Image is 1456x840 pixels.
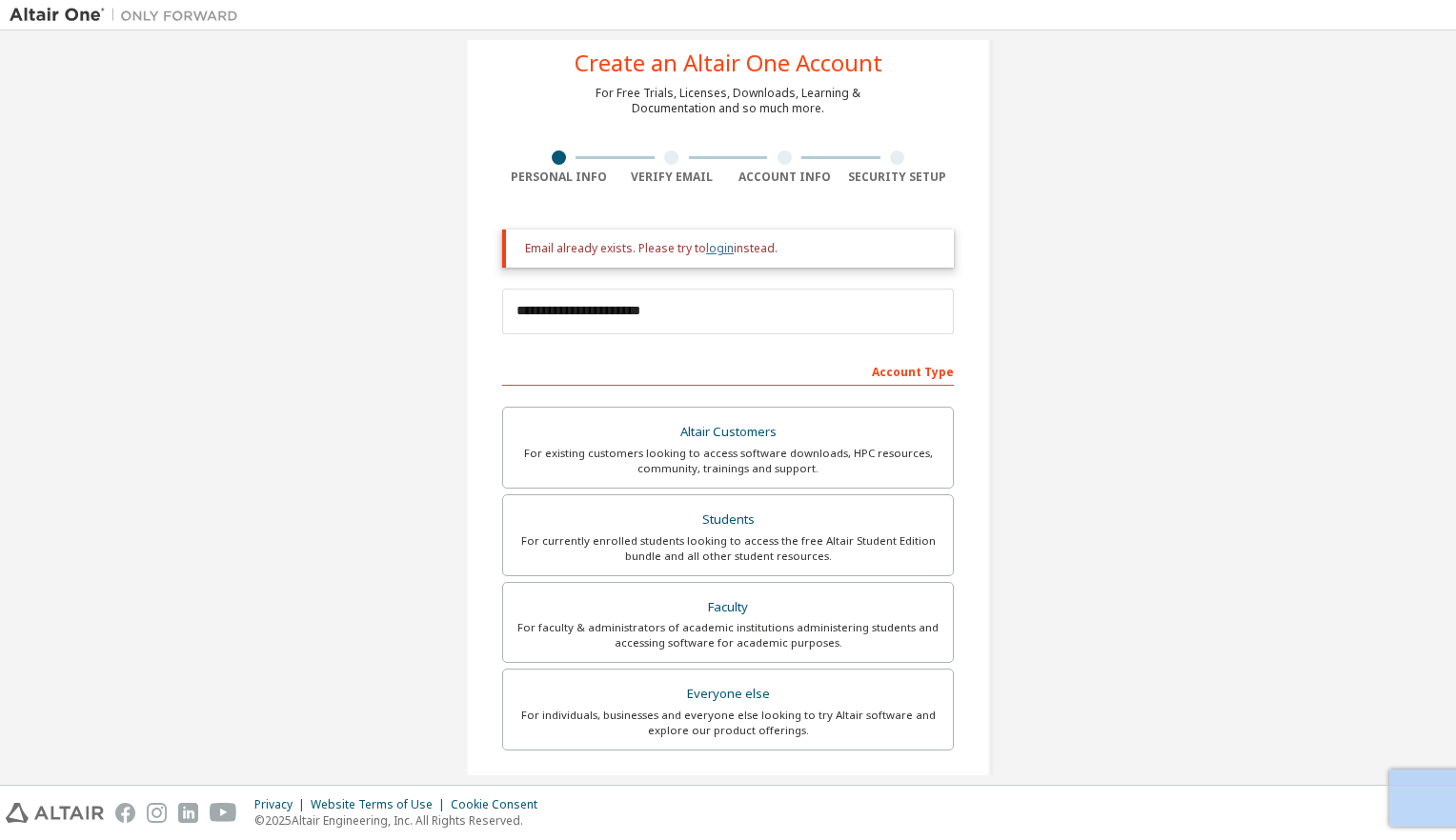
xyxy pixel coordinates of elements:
[515,681,941,708] div: Everyone else
[525,241,939,256] div: Email already exists. Please try to instead.
[515,419,941,446] div: Altair Customers
[210,803,237,823] img: youtube.svg
[502,355,954,386] div: Account Type
[515,533,941,564] div: For currently enrolled students looking to access the free Altair Student Edition bundle and all ...
[178,803,198,823] img: linkedin.svg
[115,803,135,823] img: facebook.svg
[841,170,955,185] div: Security Setup
[515,620,941,650] div: For faculty & administrators of academic institutions administering students and accessing softwa...
[451,797,549,812] div: Cookie Consent
[10,6,248,25] img: Altair One
[6,803,104,823] img: altair_logo.svg
[728,170,841,185] div: Account Info
[706,240,734,256] a: login
[515,594,941,621] div: Faculty
[515,446,941,476] div: For existing customers looking to access software downloads, HPC resources, community, trainings ...
[616,170,729,185] div: Verify Email
[147,803,167,823] img: instagram.svg
[254,797,311,812] div: Privacy
[575,51,882,74] div: Create an Altair One Account
[515,507,941,533] div: Students
[254,812,549,829] p: © 2025 Altair Engineering, Inc. All Rights Reserved.
[311,797,451,812] div: Website Terms of Use
[596,86,860,116] div: For Free Trials, Licenses, Downloads, Learning & Documentation and so much more.
[502,170,616,185] div: Personal Info
[515,708,941,738] div: For individuals, businesses and everyone else looking to try Altair software and explore our prod...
